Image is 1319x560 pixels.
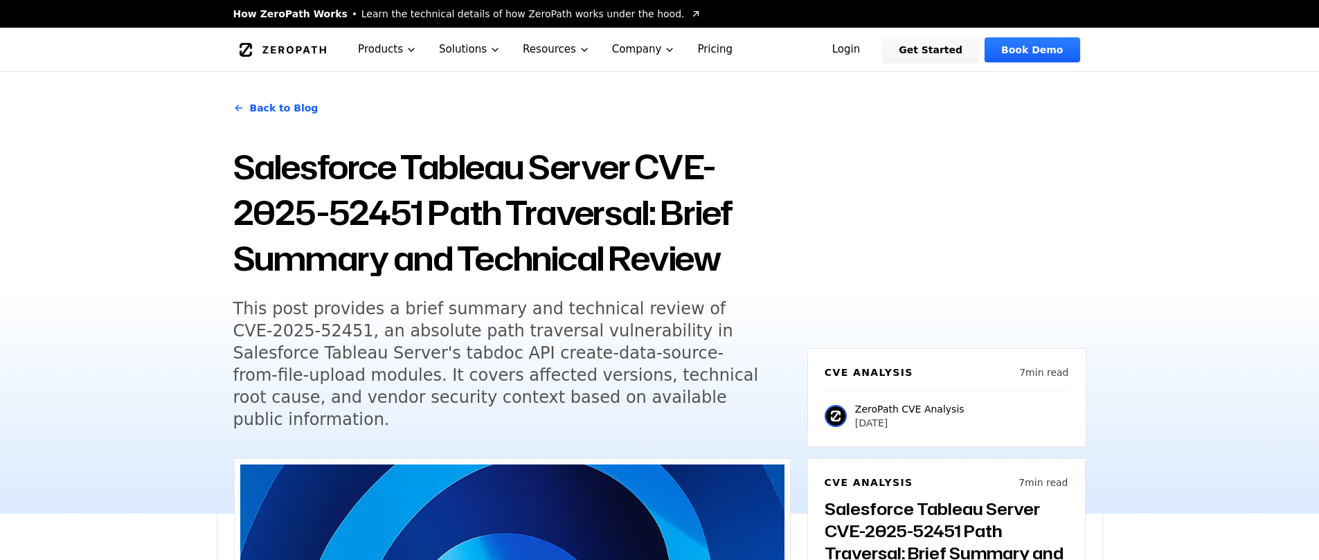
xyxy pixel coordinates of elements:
img: ZeroPath CVE Analysis [825,405,847,427]
h6: CVE Analysis [825,476,913,489]
nav: Global [217,28,1103,71]
p: [DATE] [855,416,964,430]
p: 7 min read [1019,365,1068,379]
h5: This post provides a brief summary and technical review of CVE-2025-52451, an absolute path trave... [233,298,765,431]
p: ZeroPath CVE Analysis [855,402,964,416]
button: Resources [512,28,601,71]
a: Get Started [882,37,979,62]
span: How ZeroPath Works [233,7,348,21]
p: 7 min read [1019,476,1068,489]
a: Back to Blog [233,89,318,127]
button: Company [601,28,687,71]
a: How ZeroPath WorksLearn the technical details of how ZeroPath works under the hood. [233,7,701,21]
a: Pricing [686,28,744,71]
button: Products [347,28,428,71]
a: Login [816,37,877,62]
a: Book Demo [985,37,1079,62]
button: Solutions [428,28,512,71]
h1: Salesforce Tableau Server CVE-2025-52451 Path Traversal: Brief Summary and Technical Review [233,144,791,281]
span: Learn the technical details of how ZeroPath works under the hood. [361,7,685,21]
h6: CVE Analysis [825,365,913,379]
